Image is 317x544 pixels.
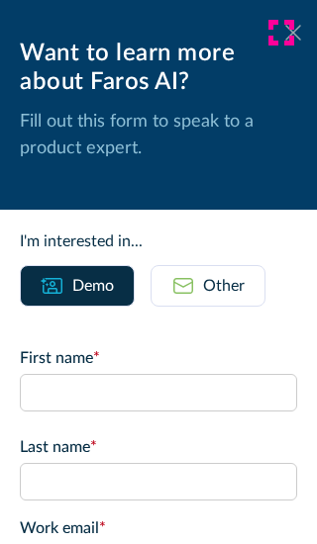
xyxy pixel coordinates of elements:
div: Other [203,274,245,298]
label: Last name [20,435,297,459]
div: Want to learn more about Faros AI? [20,40,297,97]
label: Work email [20,516,297,540]
div: Demo [72,274,114,298]
p: Fill out this form to speak to a product expert. [20,109,297,162]
div: I'm interested in... [20,229,297,253]
label: First name [20,346,297,370]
